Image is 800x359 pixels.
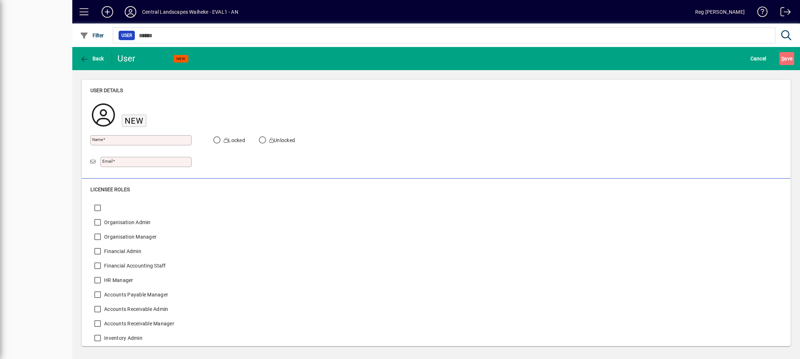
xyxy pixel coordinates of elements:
button: Save [779,52,794,65]
span: ave [781,53,792,64]
span: S [781,56,784,61]
a: Knowledge Base [752,1,768,25]
label: Accounts Receivable Admin [103,305,168,313]
app-page-header-button: Back [72,52,112,65]
a: Logout [775,1,791,25]
span: Licensee roles [90,187,130,192]
span: Filter [80,33,104,38]
label: Accounts Receivable Manager [103,320,174,327]
span: NEW [176,56,185,61]
label: Financial Accounting Staff [103,262,166,269]
mat-label: Email [102,159,113,164]
button: Cancel [749,52,768,65]
div: User [117,53,148,64]
label: HR Manager [103,277,133,284]
span: New [125,116,144,125]
label: Unlocked [268,137,295,144]
button: Back [78,52,106,65]
label: Accounts Payable Manager [103,291,168,298]
label: Organisation Manager [103,233,157,240]
span: User details [90,87,123,93]
span: Back [80,56,104,61]
div: Central Landscapes Waiheke - EVAL1 - AN [142,6,238,18]
label: Inventory Admin [103,334,142,342]
label: Organisation Admin [103,219,151,226]
span: User [121,32,132,39]
button: Profile [119,5,142,18]
label: Financial Admin [103,248,141,255]
div: Reg [PERSON_NAME] [695,6,745,18]
mat-label: Name [92,137,103,142]
label: Locked [222,137,245,144]
button: Filter [78,29,106,42]
button: Add [96,5,119,18]
span: Cancel [750,53,766,64]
